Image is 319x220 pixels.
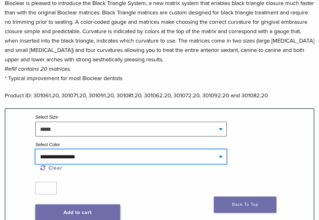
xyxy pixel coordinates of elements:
label: Select Color [35,142,60,147]
p: Product ID: 301061.20, 301071.20, 301091.20, 301081.20, 301062.20, 301072.20, 301092.20 and 30108... [5,91,314,100]
em: Refill contains 20 matrices. [5,65,71,72]
label: Select Size [35,115,58,120]
a: Clear [40,165,62,171]
a: Back To Top [214,197,276,213]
